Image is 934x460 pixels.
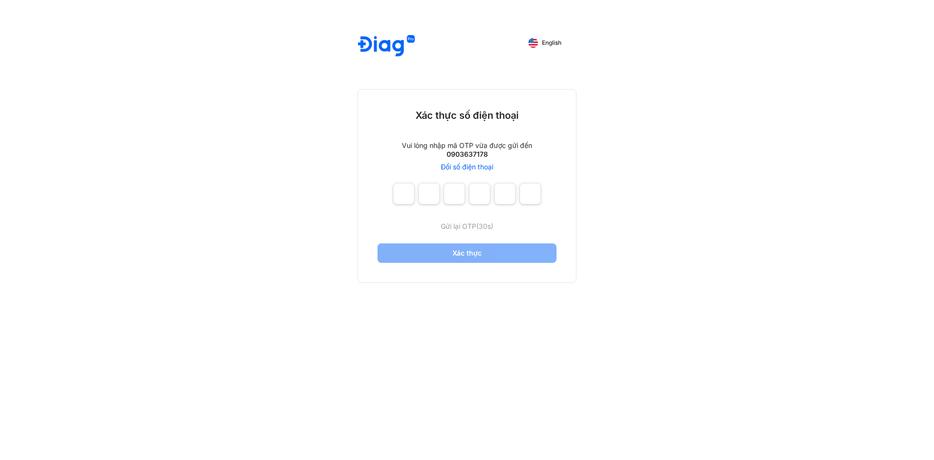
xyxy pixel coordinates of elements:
[447,150,488,159] div: 0903637178
[441,163,493,171] a: Đổi số điện thoại
[528,38,538,48] img: English
[521,35,568,51] button: English
[358,35,415,58] img: logo
[377,243,557,263] button: Xác thực
[415,109,519,122] div: Xác thực số điện thoại
[402,141,532,150] div: Vui lòng nhập mã OTP vừa được gửi đến
[542,39,561,46] span: English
